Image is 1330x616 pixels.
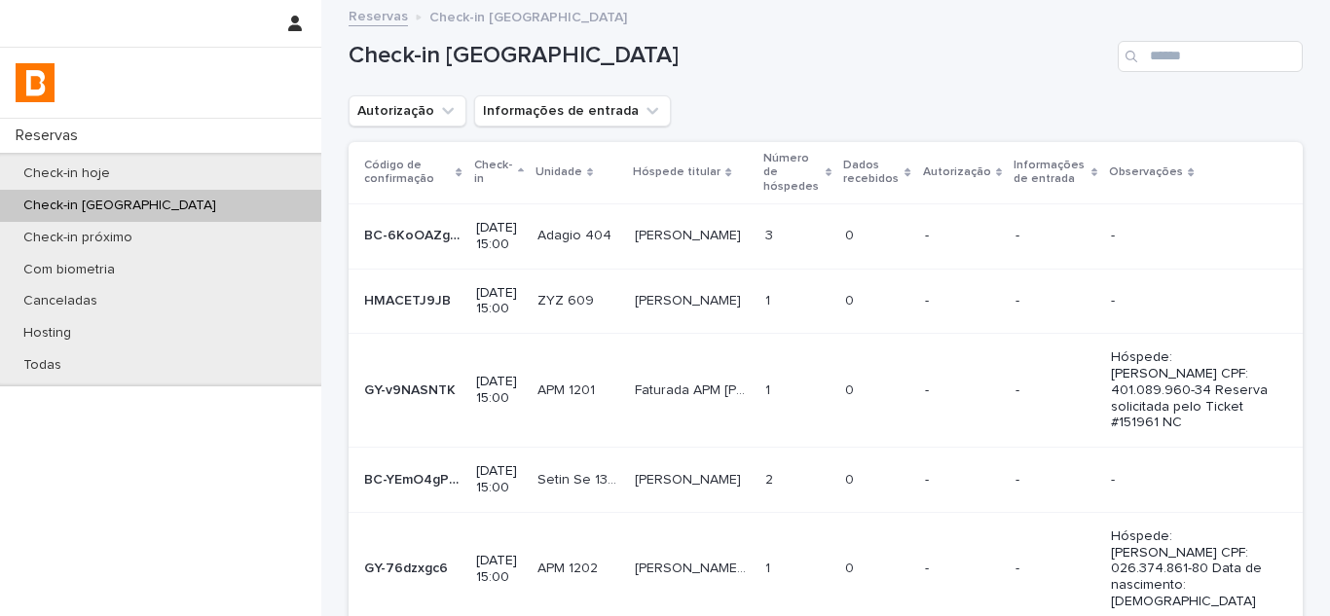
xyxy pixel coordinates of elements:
p: APM 1202 [537,557,602,577]
a: Reservas [349,4,408,26]
p: - [1111,293,1272,309]
p: 0 [845,379,858,399]
p: - [925,293,1000,309]
p: Código de confirmação [364,155,451,191]
img: zVaNuJHRTjyIjT5M9Xd5 [16,63,55,102]
p: - [1016,228,1096,244]
p: 0 [845,468,858,489]
p: - [925,472,1000,489]
button: Informações de entrada [474,95,671,127]
p: [PERSON_NAME] [635,224,745,244]
p: BC-YEmO4gPrM [364,468,464,489]
p: Check-in [GEOGRAPHIC_DATA] [8,198,232,214]
p: Informações de entrada [1014,155,1087,191]
p: GY-76dzxgc6 [364,557,452,577]
p: - [925,382,1000,399]
p: [DATE] 15:00 [476,374,522,407]
p: - [925,228,1000,244]
p: Número de hóspedes [763,148,821,198]
p: Hóspede: [PERSON_NAME] CPF: 026.374.861-80 Data de nascimento: [DEMOGRAPHIC_DATA] [1111,528,1272,610]
p: ZYZ 609 [537,289,598,309]
tr: BC-YEmO4gPrMBC-YEmO4gPrM [DATE] 15:00Setin Se 1305Setin Se 1305 [PERSON_NAME][PERSON_NAME] 22 00 --- [349,448,1303,513]
p: Hóspede: [PERSON_NAME] CPF: 401.089.960-34 Reserva solicitada pelo Ticket #151961 NC [1111,349,1272,431]
p: 1 [765,289,774,309]
p: Autorização [923,162,991,183]
p: GY-v9NASNTK [364,379,460,399]
p: Check-in [GEOGRAPHIC_DATA] [429,5,627,26]
p: Canceladas [8,293,113,309]
p: Hosting [8,325,87,342]
p: Adagio 404 [537,224,615,244]
p: Hóspede titular [633,162,720,183]
p: 0 [845,557,858,577]
p: - [1111,228,1272,244]
p: [DATE] 15:00 [476,463,522,496]
p: [DATE] 15:00 [476,553,522,586]
p: - [1016,382,1096,399]
p: 0 [845,289,858,309]
p: 0 [845,224,858,244]
p: - [1111,472,1272,489]
p: Unidade [536,162,582,183]
tr: BC-6KoOAZgRVBC-6KoOAZgRV [DATE] 15:00Adagio 404Adagio 404 [PERSON_NAME][PERSON_NAME] 33 00 --- [349,203,1303,269]
p: 1 [765,557,774,577]
p: [DATE] 15:00 [476,220,522,253]
p: Observações [1109,162,1183,183]
p: - [925,561,1000,577]
p: Daira Llerda Medina [635,289,745,309]
p: - [1016,472,1096,489]
p: BC-6KoOAZgRV [364,224,464,244]
p: [PERSON_NAME] [635,468,745,489]
p: Check-in [474,155,513,191]
p: LUCIANA BARBOSA Faturada APM [635,557,753,577]
tr: HMACETJ9JBHMACETJ9JB [DATE] 15:00ZYZ 609ZYZ 609 [PERSON_NAME][PERSON_NAME] 11 00 --- [349,269,1303,334]
p: Com biometria [8,262,130,278]
p: - [1016,293,1096,309]
p: - [1016,561,1096,577]
p: Faturada APM FERNANDO KOWACS Faturada APM FERNANDO KOWACS [635,379,753,399]
p: [DATE] 15:00 [476,285,522,318]
p: Reservas [8,127,93,145]
p: 1 [765,379,774,399]
p: Check-in hoje [8,165,126,182]
p: Check-in próximo [8,230,148,246]
button: Autorização [349,95,466,127]
p: HMACETJ9JB [364,289,455,309]
p: 2 [765,468,777,489]
p: 3 [765,224,777,244]
p: Todas [8,357,77,374]
tr: GY-v9NASNTKGY-v9NASNTK [DATE] 15:00APM 1201APM 1201 Faturada APM [PERSON_NAME] APM [PERSON_NAME]F... [349,334,1303,448]
p: Dados recebidos [843,155,900,191]
h1: Check-in [GEOGRAPHIC_DATA] [349,42,1110,70]
p: APM 1201 [537,379,599,399]
input: Search [1118,41,1303,72]
p: Setin Se 1305 [537,468,623,489]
